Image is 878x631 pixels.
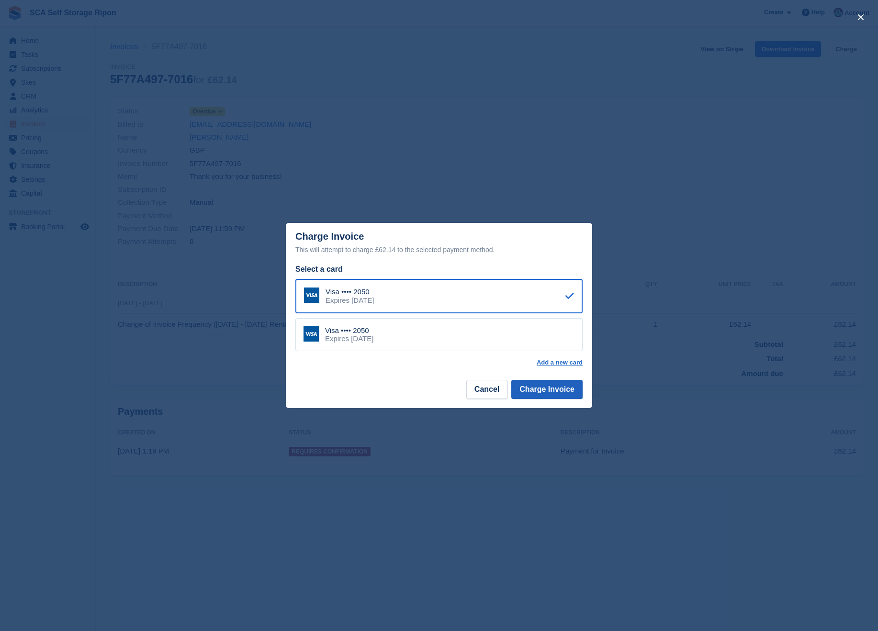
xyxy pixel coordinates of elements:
[537,359,583,366] a: Add a new card
[853,10,868,25] button: close
[295,244,583,255] div: This will attempt to charge £62.14 to the selected payment method.
[304,326,319,342] img: Visa Logo
[466,380,507,399] button: Cancel
[326,296,374,305] div: Expires [DATE]
[326,288,374,296] div: Visa •••• 2050
[295,231,583,255] div: Charge Invoice
[325,326,373,335] div: Visa •••• 2050
[295,264,583,275] div: Select a card
[325,334,373,343] div: Expires [DATE]
[304,288,319,303] img: Visa Logo
[511,380,583,399] button: Charge Invoice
